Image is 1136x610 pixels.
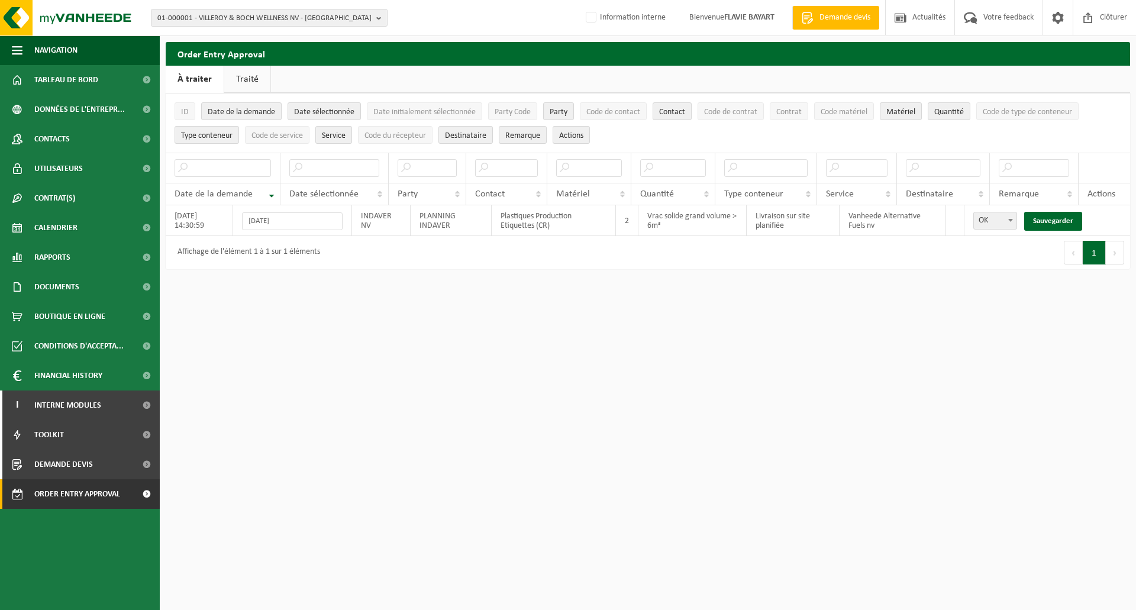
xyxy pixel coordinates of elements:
span: Demande devis [816,12,873,24]
span: Type conteneur [724,189,783,199]
span: Tableau de bord [34,65,98,95]
span: Matériel [556,189,590,199]
td: Vanheede Alternative Fuels nv [840,205,946,236]
span: Type conteneur [181,131,233,140]
span: Date initialement sélectionnée [373,108,476,117]
span: Date de la demande [175,189,253,199]
label: Information interne [583,9,666,27]
span: Actions [559,131,583,140]
button: 1 [1083,241,1106,264]
strong: FLAVIE BAYART [724,13,774,22]
button: Code de serviceCode de service: Activate to sort [245,126,309,144]
button: Type conteneurType conteneur: Activate to sort [175,126,239,144]
button: IDID: Activate to sort [175,102,195,120]
span: I [12,390,22,420]
span: Quantité [934,108,964,117]
button: 01-000001 - VILLEROY & BOCH WELLNESS NV - [GEOGRAPHIC_DATA] [151,9,388,27]
span: Date sélectionnée [289,189,359,199]
span: Service [826,189,854,199]
span: Code matériel [821,108,867,117]
td: 2 [616,205,638,236]
span: Destinataire [906,189,953,199]
td: INDAVER NV [352,205,411,236]
span: Destinataire [445,131,486,140]
button: Date initialement sélectionnéeDate initialement sélectionnée: Activate to sort [367,102,482,120]
div: Affichage de l'élément 1 à 1 sur 1 éléments [172,242,320,263]
button: Actions [553,126,590,144]
span: Interne modules [34,390,101,420]
button: DestinataireDestinataire : Activate to sort [438,126,493,144]
span: Conditions d'accepta... [34,331,124,361]
button: ContactContact: Activate to sort [653,102,692,120]
button: Previous [1064,241,1083,264]
button: ServiceService: Activate to sort [315,126,352,144]
td: PLANNING INDAVER [411,205,492,236]
a: Traité [224,66,270,93]
button: Date sélectionnéeDate sélectionnée: Activate to sort [288,102,361,120]
span: Documents [34,272,79,302]
span: Code du récepteur [364,131,426,140]
span: 01-000001 - VILLEROY & BOCH WELLNESS NV - [GEOGRAPHIC_DATA] [157,9,372,27]
span: Remarque [505,131,540,140]
button: ContratContrat: Activate to sort [770,102,808,120]
span: Party Code [495,108,531,117]
span: Contrat(s) [34,183,75,213]
button: Code de type de conteneurCode de type de conteneur: Activate to sort [976,102,1079,120]
span: Toolkit [34,420,64,450]
span: Rapports [34,243,70,272]
td: Plastiques Production Etiquettes (CR) [492,205,616,236]
span: Date sélectionnée [294,108,354,117]
span: Données de l'entrepr... [34,95,125,124]
td: Vrac solide grand volume > 6m³ [638,205,747,236]
span: Actions [1087,189,1115,199]
button: Code matérielCode matériel: Activate to sort [814,102,874,120]
td: [DATE] 14:30:59 [166,205,233,236]
span: Contrat [776,108,802,117]
span: Date de la demande [208,108,275,117]
span: Party [398,189,418,199]
span: Demande devis [34,450,93,479]
span: Utilisateurs [34,154,83,183]
a: À traiter [166,66,224,93]
span: Order entry approval [34,479,120,509]
button: MatérielMatériel: Activate to sort [880,102,922,120]
button: Code du récepteurCode du récepteur: Activate to sort [358,126,433,144]
span: Contacts [34,124,70,154]
button: Next [1106,241,1124,264]
span: Contact [659,108,685,117]
button: RemarqueRemarque: Activate to sort [499,126,547,144]
a: Demande devis [792,6,879,30]
span: ID [181,108,189,117]
span: Code de contrat [704,108,757,117]
button: Code de contactCode de contact: Activate to sort [580,102,647,120]
span: Quantité [640,189,674,199]
span: Remarque [999,189,1039,199]
span: Boutique en ligne [34,302,105,331]
span: Matériel [886,108,915,117]
button: Code de contratCode de contrat: Activate to sort [698,102,764,120]
button: PartyParty: Activate to sort [543,102,574,120]
span: Party [550,108,567,117]
span: Contact [475,189,505,199]
button: Party CodeParty Code: Activate to sort [488,102,537,120]
span: Code de type de conteneur [983,108,1072,117]
span: Calendrier [34,213,78,243]
button: QuantitéQuantité: Activate to sort [928,102,970,120]
a: Sauvegarder [1024,212,1082,231]
span: OK [973,212,1017,230]
span: Service [322,131,346,140]
span: OK [974,212,1016,229]
span: Code de contact [586,108,640,117]
span: Code de service [251,131,303,140]
h2: Order Entry Approval [166,42,1130,65]
td: Livraison sur site planifiée [747,205,840,236]
span: Navigation [34,35,78,65]
button: Date de la demandeDate de la demande: Activate to remove sorting [201,102,282,120]
span: Financial History [34,361,102,390]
